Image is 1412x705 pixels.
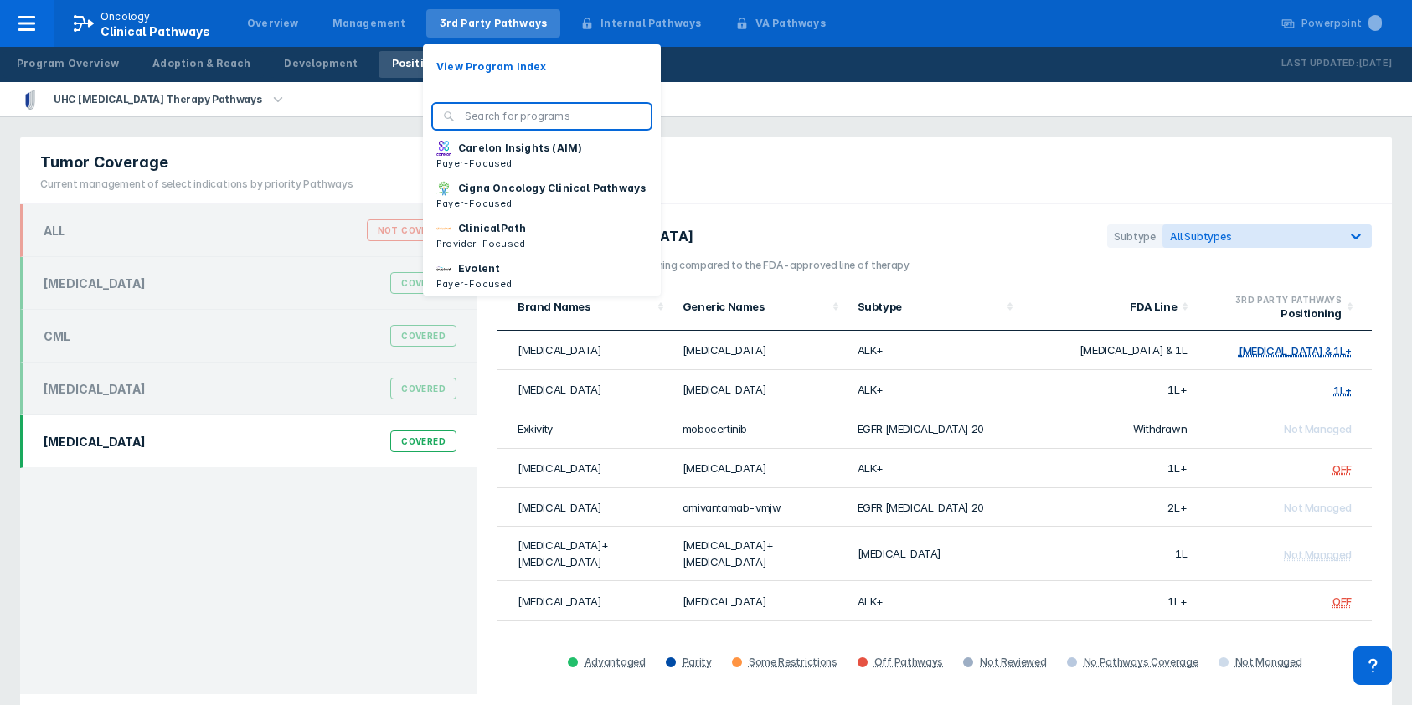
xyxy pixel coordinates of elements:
p: Carelon Insights (AIM) [458,141,582,156]
a: Development [271,51,371,78]
td: [MEDICAL_DATA] & 1L [1022,331,1197,370]
a: Adoption & Reach [139,51,264,78]
div: Program Overview [17,56,119,71]
span: Clinical Pathways [100,24,210,39]
div: Positioning [392,56,455,71]
div: Some Restrictions [749,656,837,669]
div: OFF [1332,595,1352,609]
div: Parity [683,656,712,669]
img: new-century-health.png [436,261,451,276]
div: UHC [MEDICAL_DATA] Therapy Pathways [47,88,269,111]
div: Powerpoint [1301,16,1382,31]
div: Not Managed [1235,656,1302,669]
td: ALK+ [848,370,1023,409]
div: [MEDICAL_DATA] [44,276,146,291]
img: carelon-insights.png [436,141,451,156]
td: [MEDICAL_DATA] [673,581,848,620]
p: Provider-Focused [436,236,526,251]
p: Payer-Focused [436,196,646,211]
a: Management [319,9,420,38]
td: 1L+ [1022,621,1197,661]
button: Carelon Insights (AIM)Payer-Focused [423,136,661,176]
div: Adoption & Reach [152,56,250,71]
button: ClinicalPathProvider-Focused [423,216,661,256]
span: Not Managed [1284,423,1352,436]
td: [MEDICAL_DATA] [497,488,673,527]
div: VA Pathways [755,16,826,31]
p: Cigna Oncology Clinical Pathways [458,181,646,196]
img: uhc-pathways [20,90,40,110]
td: 1L+ [1022,581,1197,620]
div: CML [44,329,70,343]
div: No Pathways Coverage [1084,656,1198,669]
td: amivantamab-vmjw [673,488,848,527]
td: 2L+ [1022,488,1197,527]
div: Covered [390,272,456,294]
td: [MEDICAL_DATA] [497,331,673,370]
td: [MEDICAL_DATA] [497,621,673,661]
div: 3rd Party Pathways [440,16,548,31]
td: [MEDICAL_DATA] [497,370,673,409]
p: Payer-Focused [436,156,582,171]
p: Last Updated: [1281,55,1358,72]
div: 1L+ [1333,383,1352,397]
td: mobocertinib [673,409,848,448]
p: View Program Index [436,59,547,75]
div: Brand Names [518,300,652,313]
td: [MEDICAL_DATA] [848,527,1023,581]
img: via-oncology.png [436,221,451,236]
div: Overview [247,16,299,31]
td: [MEDICAL_DATA] [497,449,673,488]
button: View Program Index [423,54,661,80]
p: ClinicalPath [458,221,526,236]
div: Contact Support [1353,646,1392,685]
td: ALK+ [848,331,1023,370]
div: Internal Pathways [600,16,701,31]
div: Subtype [1107,224,1162,248]
td: 1L [1022,527,1197,581]
div: Covered [390,378,456,399]
input: Search for programs [465,109,641,124]
div: Covered [390,325,456,347]
td: [MEDICAL_DATA] [673,331,848,370]
div: Not Managed [1284,548,1352,562]
div: Not Covered [367,219,456,241]
td: 1L+ [1022,449,1197,488]
div: Development [284,56,358,71]
p: Oncology [100,9,151,24]
button: EvolentPayer-Focused [423,256,661,296]
span: All Subtypes [1170,230,1232,243]
a: Program Overview [3,51,132,78]
td: [MEDICAL_DATA] [497,581,673,620]
img: cigna-oncology-clinical-pathways.png [436,181,451,196]
div: Not Reviewed [980,656,1046,669]
td: 1L+ [1022,370,1197,409]
div: Off Pathways [874,656,943,669]
div: Advantaged [585,656,646,669]
td: ALK+ [848,581,1023,620]
div: FDA Line [1032,300,1177,313]
div: OFF [1332,462,1352,476]
a: Positioning [379,51,468,78]
p: Evolent [458,261,500,276]
p: [DATE] [1358,55,1392,72]
span: Not Managed [1284,501,1352,514]
td: [MEDICAL_DATA]+[MEDICAL_DATA] [673,527,848,581]
a: Overview [234,9,312,38]
div: [MEDICAL_DATA] & 1L+ [1239,344,1352,358]
td: [MEDICAL_DATA]+[MEDICAL_DATA] [497,527,673,581]
button: Cigna Oncology Clinical PathwaysPayer-Focused [423,176,661,216]
td: ROS1+ [848,621,1023,661]
div: ALL [44,224,65,238]
div: Positioning [1207,306,1342,320]
div: Generic Names [683,300,827,313]
div: Management [332,16,406,31]
td: [MEDICAL_DATA] [673,621,848,661]
div: 3RD PARTY PATHWAYS [1207,293,1342,306]
td: [MEDICAL_DATA] [673,370,848,409]
h3: Recommended pathways positioning compared to the FDA-approved line of therapy [497,258,1372,273]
